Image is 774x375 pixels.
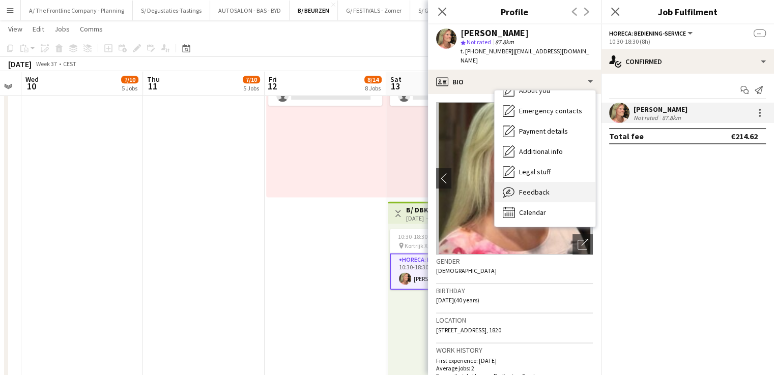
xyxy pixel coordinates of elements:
[406,205,482,214] h3: B/ DBK ([PERSON_NAME]) - MATEXPO 2025 - enkel 13+14/09 (verstgerking van de stand in het weekend)
[406,214,482,222] div: [DATE] → [DATE]
[601,5,774,18] h3: Job Fulfilment
[493,38,516,46] span: 87.8km
[24,80,39,92] span: 10
[519,127,568,136] span: Payment details
[390,75,402,84] span: Sat
[436,357,593,364] p: First experience: [DATE]
[34,60,59,68] span: Week 37
[210,1,290,20] button: AUTOSALON - BAS - BYD
[519,106,582,115] span: Emergency contacts
[338,1,410,20] button: G/ FESTIVALS - Zomer
[519,86,550,95] span: About you
[436,296,479,304] span: [DATE] (40 years)
[21,1,133,20] button: A/ The Frontline Company - Planning
[398,233,439,240] span: 10:30-18:30 (8h)
[495,80,595,101] div: About you
[50,22,74,36] a: Jobs
[390,229,504,290] app-job-card: 10:30-18:30 (8h)1/1 Kortrijk Xpo1 RoleHoreca: Bediening-Service1/110:30-18:30 (8h)[PERSON_NAME]
[519,147,563,156] span: Additional info
[25,75,39,84] span: Wed
[436,364,593,372] p: Average jobs: 2
[519,188,550,197] span: Feedback
[389,80,402,92] span: 13
[28,22,48,36] a: Edit
[410,1,508,20] button: S/ GOLAZO BRANDS (Sportizon)
[122,84,138,92] div: 5 Jobs
[4,22,26,36] a: View
[461,28,529,38] div: [PERSON_NAME]
[436,267,497,274] span: [DEMOGRAPHIC_DATA]
[495,162,595,182] div: Legal stuff
[121,76,138,83] span: 7/10
[428,5,601,18] h3: Profile
[609,38,766,45] div: 10:30-18:30 (8h)
[609,29,686,37] span: Horeca: Bediening-Service
[436,257,593,266] h3: Gender
[754,29,766,37] span: --
[495,182,595,202] div: Feedback
[660,114,683,121] div: 87.8km
[80,24,103,34] span: Comms
[243,76,260,83] span: 7/10
[609,29,694,37] button: Horeca: Bediening-Service
[495,202,595,223] div: Calendar
[436,346,593,355] h3: Work history
[495,141,595,162] div: Additional info
[467,38,491,46] span: Not rated
[364,76,382,83] span: 8/14
[33,24,44,34] span: Edit
[519,208,546,217] span: Calendar
[76,22,107,36] a: Comms
[54,24,70,34] span: Jobs
[269,75,277,84] span: Fri
[428,70,601,94] div: Bio
[390,253,504,290] app-card-role: Horeca: Bediening-Service1/110:30-18:30 (8h)[PERSON_NAME]
[634,114,660,121] div: Not rated
[267,80,277,92] span: 12
[8,59,32,69] div: [DATE]
[461,47,513,55] span: t. [PHONE_NUMBER]
[436,326,501,334] span: [STREET_ADDRESS], 1820
[634,105,687,114] div: [PERSON_NAME]
[243,84,260,92] div: 5 Jobs
[63,60,76,68] div: CEST
[461,47,589,64] span: | [EMAIL_ADDRESS][DOMAIN_NAME]
[146,80,160,92] span: 11
[436,286,593,295] h3: Birthday
[731,131,758,141] div: €214.62
[133,1,210,20] button: S/ Degustaties-Tastings
[365,84,381,92] div: 8 Jobs
[519,167,551,176] span: Legal stuff
[572,234,593,255] div: Open photos pop-in
[601,49,774,74] div: Confirmed
[495,121,595,141] div: Payment details
[436,316,593,325] h3: Location
[609,131,644,141] div: Total fee
[147,75,160,84] span: Thu
[495,101,595,121] div: Emergency contacts
[405,242,434,249] span: Kortrijk Xpo
[8,24,22,34] span: View
[436,102,593,255] img: Crew avatar or photo
[290,1,338,20] button: B/ BEURZEN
